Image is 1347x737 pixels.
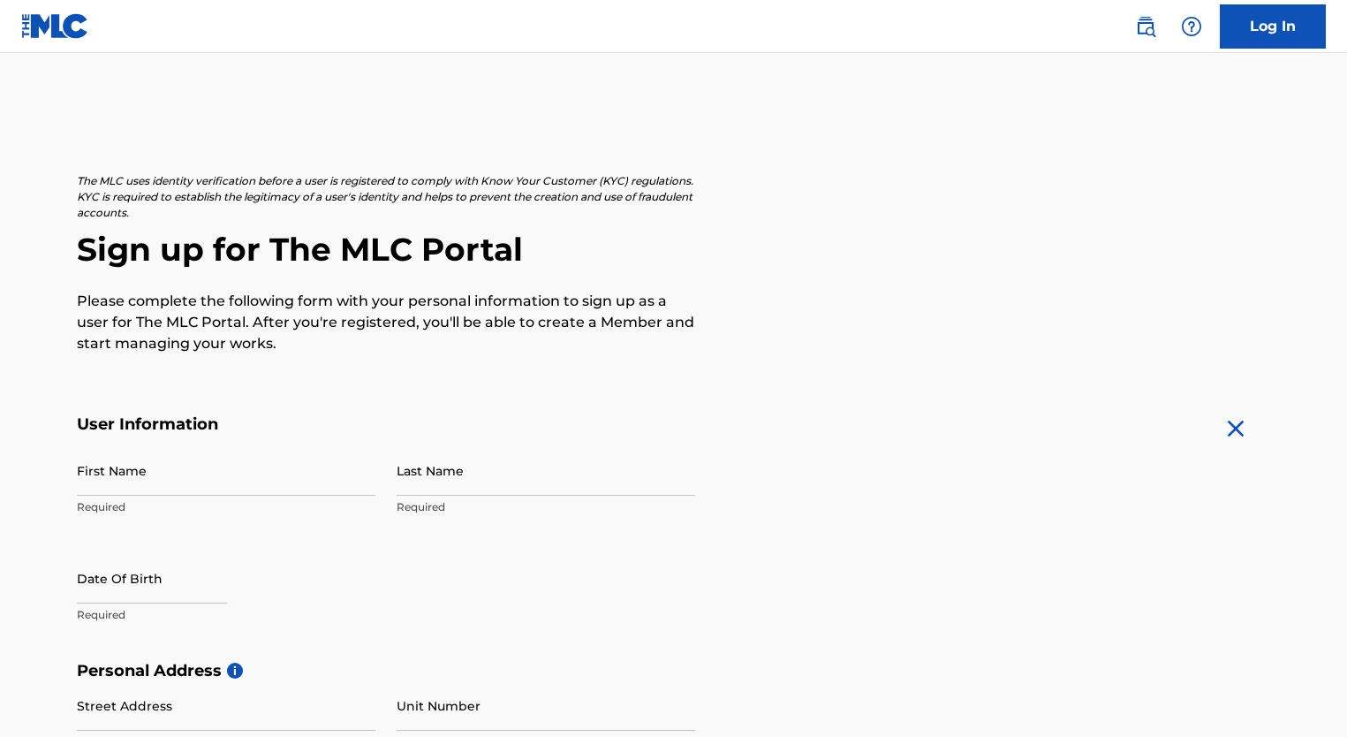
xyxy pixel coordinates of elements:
p: Required [77,607,375,623]
a: Public Search [1128,9,1163,44]
span: i [227,663,243,679]
h5: User Information [77,414,695,435]
p: Required [77,499,375,515]
h2: Sign up for The MLC Portal [77,230,1271,270]
a: Log In [1220,4,1326,49]
p: The MLC uses identity verification before a user is registered to comply with Know Your Customer ... [77,173,695,221]
h5: Personal Address [77,661,1271,681]
p: Required [397,499,695,515]
div: Help [1174,9,1209,44]
img: search [1135,16,1156,37]
img: help [1181,16,1202,37]
img: close [1222,414,1250,443]
p: Please complete the following form with your personal information to sign up as a user for The ML... [77,291,695,354]
img: MLC Logo [21,13,89,39]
